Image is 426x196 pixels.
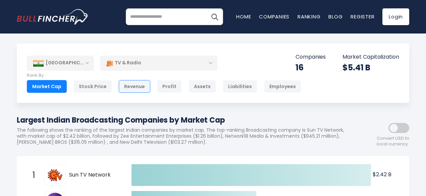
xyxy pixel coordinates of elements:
p: The following shows the ranking of the largest Indian companies by market cap. The top-ranking Br... [17,127,349,145]
div: Market Cap [27,80,67,93]
a: Ranking [298,13,320,20]
img: bullfincher logo [17,9,89,24]
div: $5.41 B [342,62,399,73]
div: Assets [189,80,216,93]
a: Home [236,13,251,20]
a: Login [382,8,409,25]
div: Stock Price [73,80,112,93]
p: Market Capitalization [342,54,399,61]
a: Go to homepage [17,9,89,24]
a: Register [351,13,374,20]
div: 16 [296,62,326,73]
div: [GEOGRAPHIC_DATA] [27,56,94,70]
a: Blog [328,13,342,20]
a: Companies [259,13,289,20]
span: Sun TV Network [69,172,120,179]
div: Employees [264,80,301,93]
img: Sun TV Network [45,166,65,185]
div: Revenue [119,80,150,93]
div: Liabilities [223,80,257,93]
text: $2.42 B [373,171,391,178]
p: Companies [296,54,326,61]
div: TV & Radio [100,55,217,71]
div: Profit [157,80,182,93]
h1: Largest Indian Broadcasting Companies by Market Cap [17,115,349,126]
span: 1 [29,170,36,181]
button: Search [206,8,223,25]
p: Rank By [27,73,301,78]
span: Convert USD to local currency [377,136,409,147]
